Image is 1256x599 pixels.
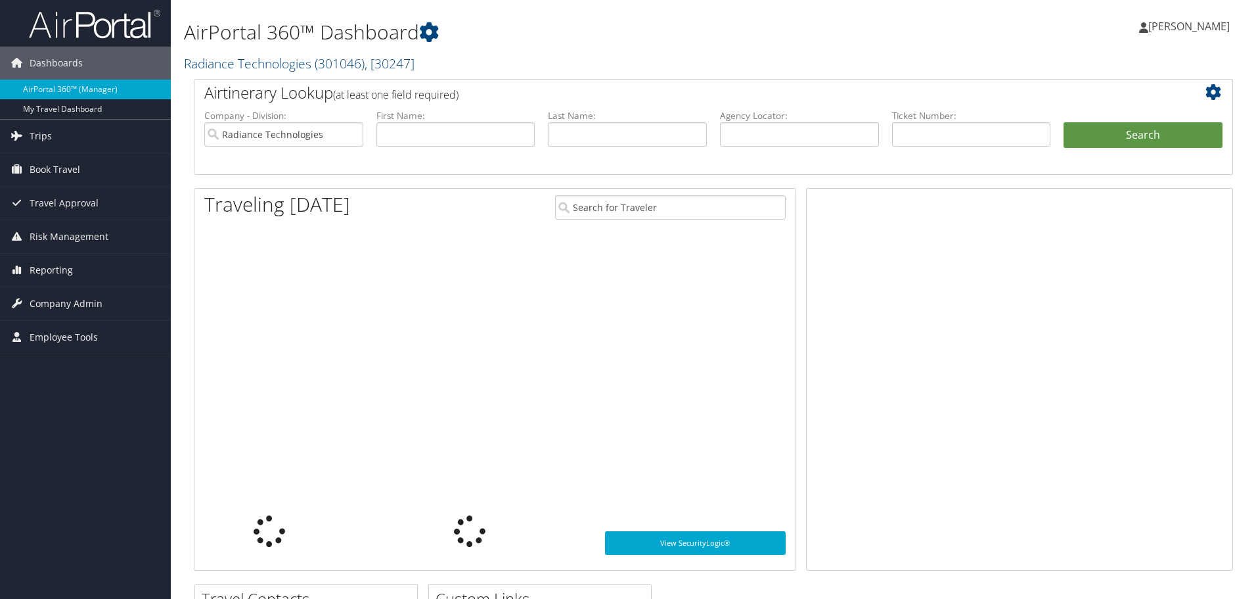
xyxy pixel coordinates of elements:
span: Company Admin [30,287,102,320]
span: [PERSON_NAME] [1148,19,1230,34]
input: Search for Traveler [555,195,786,220]
span: Risk Management [30,220,108,253]
label: Agency Locator: [720,109,879,122]
label: First Name: [376,109,535,122]
span: Trips [30,120,52,153]
label: Company - Division: [204,109,363,122]
a: Radiance Technologies [184,55,415,72]
span: ( 301046 ) [315,55,365,72]
img: airportal-logo.png [29,9,160,39]
a: View SecurityLogic® [605,531,786,555]
span: (at least one field required) [333,87,459,102]
label: Ticket Number: [892,109,1051,122]
a: [PERSON_NAME] [1139,7,1243,46]
span: Reporting [30,254,73,287]
span: Dashboards [30,47,83,80]
span: Travel Approval [30,187,99,220]
h1: AirPortal 360™ Dashboard [184,18,890,46]
h2: Airtinerary Lookup [204,82,1136,104]
span: Book Travel [30,153,80,186]
span: , [ 30247 ] [365,55,415,72]
span: Employee Tools [30,321,98,354]
h1: Traveling [DATE] [204,191,350,218]
label: Last Name: [548,109,707,122]
button: Search [1064,122,1222,149]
